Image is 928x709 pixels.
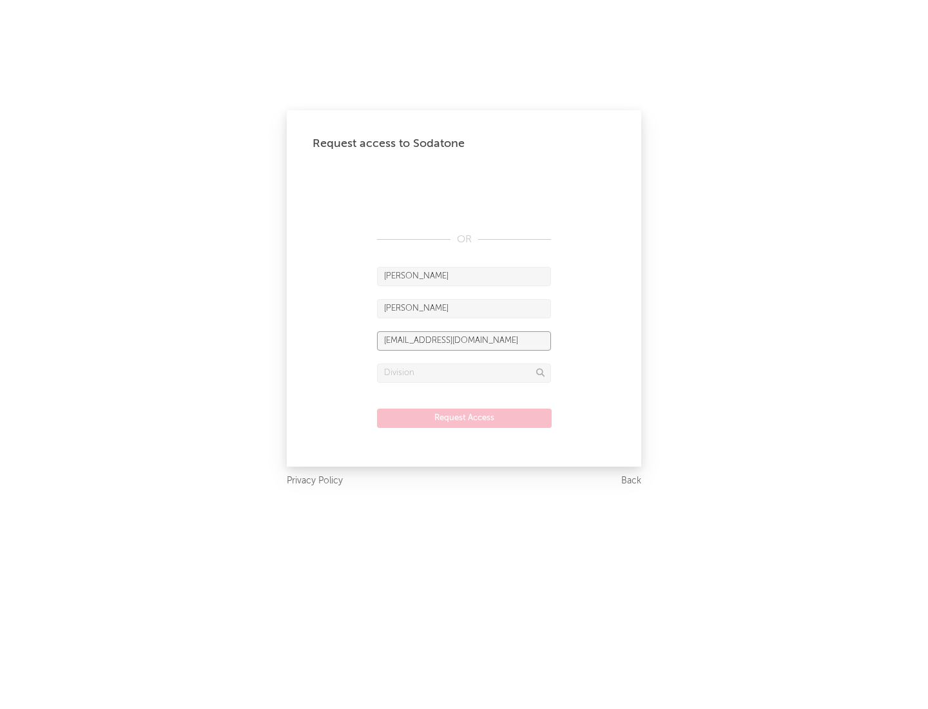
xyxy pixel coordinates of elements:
[377,364,551,383] input: Division
[377,299,551,318] input: Last Name
[621,473,641,489] a: Back
[377,232,551,248] div: OR
[313,136,615,151] div: Request access to Sodatone
[377,331,551,351] input: Email
[287,473,343,489] a: Privacy Policy
[377,267,551,286] input: First Name
[377,409,552,428] button: Request Access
